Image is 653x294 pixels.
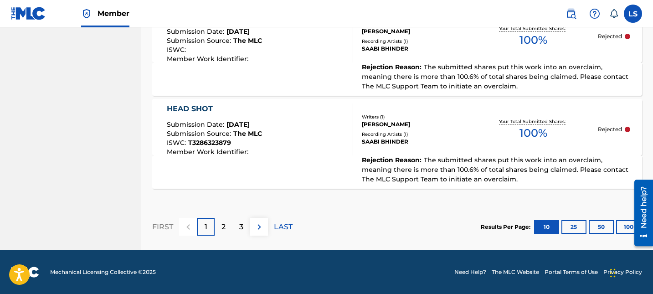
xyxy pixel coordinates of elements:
[167,55,251,63] span: Member Work Identifier :
[589,220,614,234] button: 50
[274,222,293,232] p: LAST
[598,32,622,41] p: Rejected
[81,8,92,19] img: Top Rightsholder
[603,268,642,276] a: Privacy Policy
[481,223,533,231] p: Results Per Page:
[167,103,262,114] div: HEAD SHOT
[188,139,231,147] span: T3286323879
[519,32,547,48] span: 100 %
[586,5,604,23] div: Help
[254,222,265,232] img: right
[11,7,46,20] img: MLC Logo
[362,38,469,45] div: Recording Artists ( 1 )
[362,113,469,120] div: Writers ( 1 )
[362,156,424,164] span: Rejection Reason :
[616,220,641,234] button: 100
[534,220,559,234] button: 10
[152,99,642,189] a: HEAD SHOTSubmission Date:[DATE]Submission Source:The MLCISWC:T3286323879Member Work Identifier:Wr...
[226,120,250,129] span: [DATE]
[519,125,547,141] span: 100 %
[561,220,586,234] button: 25
[499,118,568,125] p: Your Total Submitted Shares:
[362,156,628,183] span: The submitted shares put this work into an overclaim, meaning there is more than 100.6% of total ...
[167,139,188,147] span: ISWC :
[226,27,250,36] span: [DATE]
[239,222,243,232] p: 3
[624,5,642,23] div: User Menu
[362,27,469,36] div: [PERSON_NAME]
[545,268,598,276] a: Portal Terms of Use
[233,129,262,138] span: The MLC
[362,131,469,138] div: Recording Artists ( 1 )
[98,8,129,19] span: Member
[589,8,600,19] img: help
[566,8,576,19] img: search
[221,222,226,232] p: 2
[11,267,39,278] img: logo
[167,120,226,129] span: Submission Date :
[152,222,173,232] p: FIRST
[492,268,539,276] a: The MLC Website
[454,268,486,276] a: Need Help?
[362,63,628,90] span: The submitted shares put this work into an overclaim, meaning there is more than 100.6% of total ...
[499,25,568,32] p: Your Total Submitted Shares:
[167,36,233,45] span: Submission Source :
[362,120,469,129] div: [PERSON_NAME]
[362,63,424,71] span: Rejection Reason :
[609,9,618,18] div: Notifications
[562,5,580,23] a: Public Search
[167,46,188,54] span: ISWC :
[50,268,156,276] span: Mechanical Licensing Collective © 2025
[167,129,233,138] span: Submission Source :
[205,222,207,232] p: 1
[167,148,251,156] span: Member Work Identifier :
[167,27,226,36] span: Submission Date :
[362,138,469,146] div: SAABI BHINDER
[362,45,469,53] div: SAABI BHINDER
[152,6,642,96] a: NEED YOUSubmission Date:[DATE]Submission Source:The MLCISWC:Member Work Identifier:Writers (1)[PE...
[627,176,653,250] iframe: Resource Center
[233,36,262,45] span: The MLC
[607,250,653,294] iframe: Chat Widget
[610,259,616,287] div: Drag
[598,125,622,134] p: Rejected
